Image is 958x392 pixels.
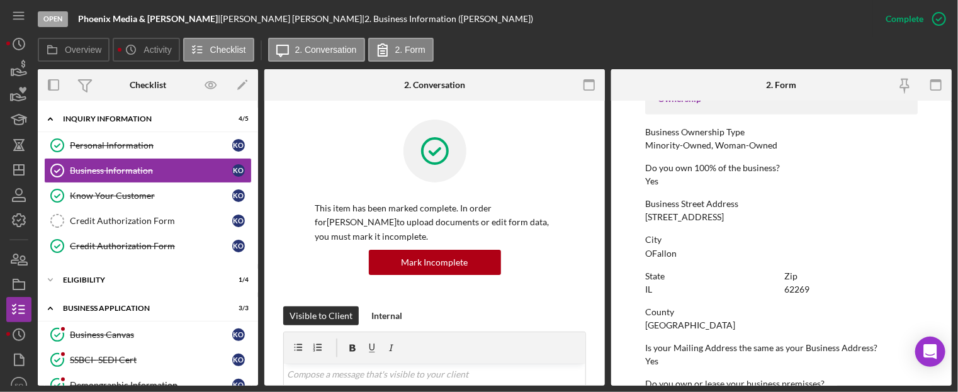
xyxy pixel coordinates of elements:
[232,189,245,202] div: K O
[290,306,352,325] div: Visible to Client
[144,45,171,55] label: Activity
[183,38,254,62] button: Checklist
[44,133,252,158] a: Personal InformationKO
[232,379,245,391] div: K O
[70,380,232,390] div: Demopgraphic Information
[226,276,249,284] div: 1 / 4
[14,382,23,389] text: SO
[395,45,425,55] label: 2. Form
[65,45,101,55] label: Overview
[226,305,249,312] div: 3 / 3
[371,306,402,325] div: Internal
[210,45,246,55] label: Checklist
[404,80,465,90] div: 2. Conversation
[645,176,658,186] div: Yes
[645,343,918,353] div: Is your Mailing Address the same as your Business Address?
[232,139,245,152] div: K O
[645,356,658,366] div: Yes
[785,284,810,294] div: 62269
[283,306,359,325] button: Visible to Client
[645,199,918,209] div: Business Street Address
[232,354,245,366] div: K O
[402,250,468,275] div: Mark Incomplete
[645,320,735,330] div: [GEOGRAPHIC_DATA]
[645,235,918,245] div: City
[295,45,357,55] label: 2. Conversation
[645,140,777,150] div: Minority-Owned, Woman-Owned
[44,233,252,259] a: Credit Authorization FormKO
[38,11,68,27] div: Open
[78,13,218,24] b: Phoenix Media & [PERSON_NAME]
[70,165,232,176] div: Business Information
[44,322,252,347] a: Business CanvasKO
[645,284,652,294] div: IL
[645,212,724,222] div: [STREET_ADDRESS]
[645,271,778,281] div: State
[63,305,217,312] div: Business Application
[232,164,245,177] div: K O
[38,38,110,62] button: Overview
[44,347,252,372] a: SSBCI- SEDI CertKO
[70,241,232,251] div: Credit Authorization Form
[70,330,232,340] div: Business Canvas
[645,379,918,389] div: Do you own or lease your business premisses?
[63,115,217,123] div: Inquiry Information
[915,337,945,367] div: Open Intercom Messenger
[368,38,434,62] button: 2. Form
[220,14,364,24] div: [PERSON_NAME] [PERSON_NAME] |
[369,250,501,275] button: Mark Incomplete
[873,6,952,31] button: Complete
[645,249,677,259] div: OFallon
[886,6,923,31] div: Complete
[113,38,179,62] button: Activity
[70,216,232,226] div: Credit Authorization Form
[70,355,232,365] div: SSBCI- SEDI Cert
[785,271,918,281] div: Zip
[766,80,796,90] div: 2. Form
[232,328,245,341] div: K O
[315,201,555,244] p: This item has been marked complete. In order for [PERSON_NAME] to upload documents or edit form d...
[44,158,252,183] a: Business InformationKO
[44,183,252,208] a: Know Your CustomerKO
[364,14,533,24] div: 2. Business Information ([PERSON_NAME])
[645,127,918,137] div: Business Ownership Type
[365,306,409,325] button: Internal
[268,38,365,62] button: 2. Conversation
[232,215,245,227] div: K O
[70,140,232,150] div: Personal Information
[645,307,918,317] div: County
[63,276,217,284] div: Eligibility
[645,163,918,173] div: Do you own 100% of the business?
[130,80,166,90] div: Checklist
[78,14,220,24] div: |
[232,240,245,252] div: K O
[70,191,232,201] div: Know Your Customer
[44,208,252,233] a: Credit Authorization FormKO
[226,115,249,123] div: 4 / 5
